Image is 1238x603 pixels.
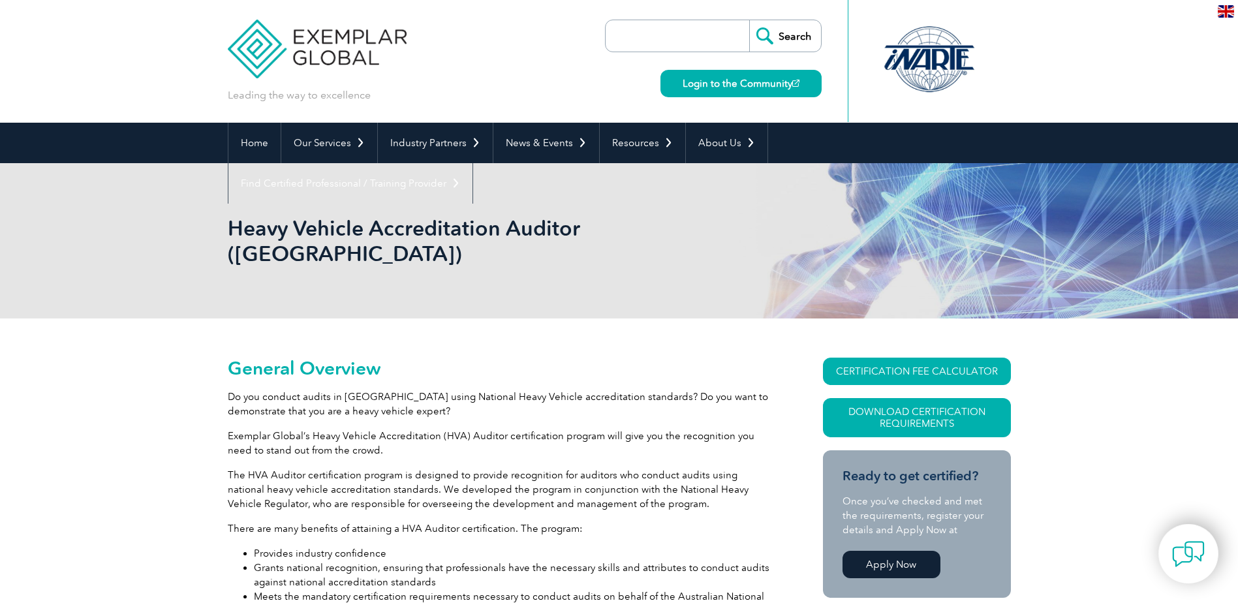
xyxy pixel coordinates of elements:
[493,123,599,163] a: News & Events
[228,123,281,163] a: Home
[823,358,1011,385] a: CERTIFICATION FEE CALCULATOR
[1172,538,1205,570] img: contact-chat.png
[378,123,493,163] a: Industry Partners
[843,494,991,537] p: Once you’ve checked and met the requirements, register your details and Apply Now at
[228,215,729,266] h1: Heavy Vehicle Accreditation Auditor ([GEOGRAPHIC_DATA])
[823,398,1011,437] a: Download Certification Requirements
[660,70,822,97] a: Login to the Community
[843,468,991,484] h3: Ready to get certified?
[228,429,776,457] p: Exemplar Global’s Heavy Vehicle Accreditation (HVA) Auditor certification program will give you t...
[228,163,472,204] a: Find Certified Professional / Training Provider
[1218,5,1234,18] img: en
[228,88,371,102] p: Leading the way to excellence
[228,390,776,418] p: Do you conduct audits in [GEOGRAPHIC_DATA] using National Heavy Vehicle accreditation standards? ...
[254,561,776,589] li: Grants national recognition, ensuring that professionals have the necessary skills and attributes...
[281,123,377,163] a: Our Services
[792,80,799,87] img: open_square.png
[600,123,685,163] a: Resources
[228,358,776,379] h2: General Overview
[686,123,767,163] a: About Us
[843,551,940,578] a: Apply Now
[228,468,776,511] p: The HVA Auditor certification program is designed to provide recognition for auditors who conduct...
[254,546,776,561] li: Provides industry confidence
[228,521,776,536] p: There are many benefits of attaining a HVA Auditor certification. The program:
[749,20,821,52] input: Search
